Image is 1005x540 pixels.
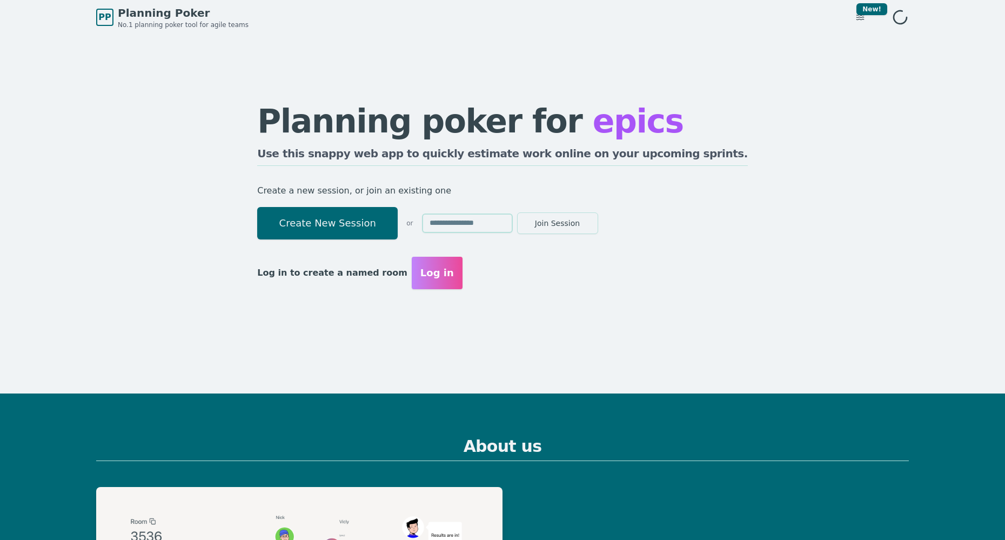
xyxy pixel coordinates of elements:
[257,146,748,166] h2: Use this snappy web app to quickly estimate work online on your upcoming sprints.
[412,257,463,289] button: Log in
[257,265,407,281] p: Log in to create a named room
[257,207,398,239] button: Create New Session
[98,11,111,24] span: PP
[406,219,413,228] span: or
[118,5,249,21] span: Planning Poker
[850,8,870,27] button: New!
[257,183,748,198] p: Create a new session, or join an existing one
[96,5,249,29] a: PPPlanning PokerNo.1 planning poker tool for agile teams
[856,3,887,15] div: New!
[118,21,249,29] span: No.1 planning poker tool for agile teams
[517,212,598,234] button: Join Session
[593,102,684,140] span: epics
[96,437,909,461] h2: About us
[420,265,454,281] span: Log in
[257,105,748,137] h1: Planning poker for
